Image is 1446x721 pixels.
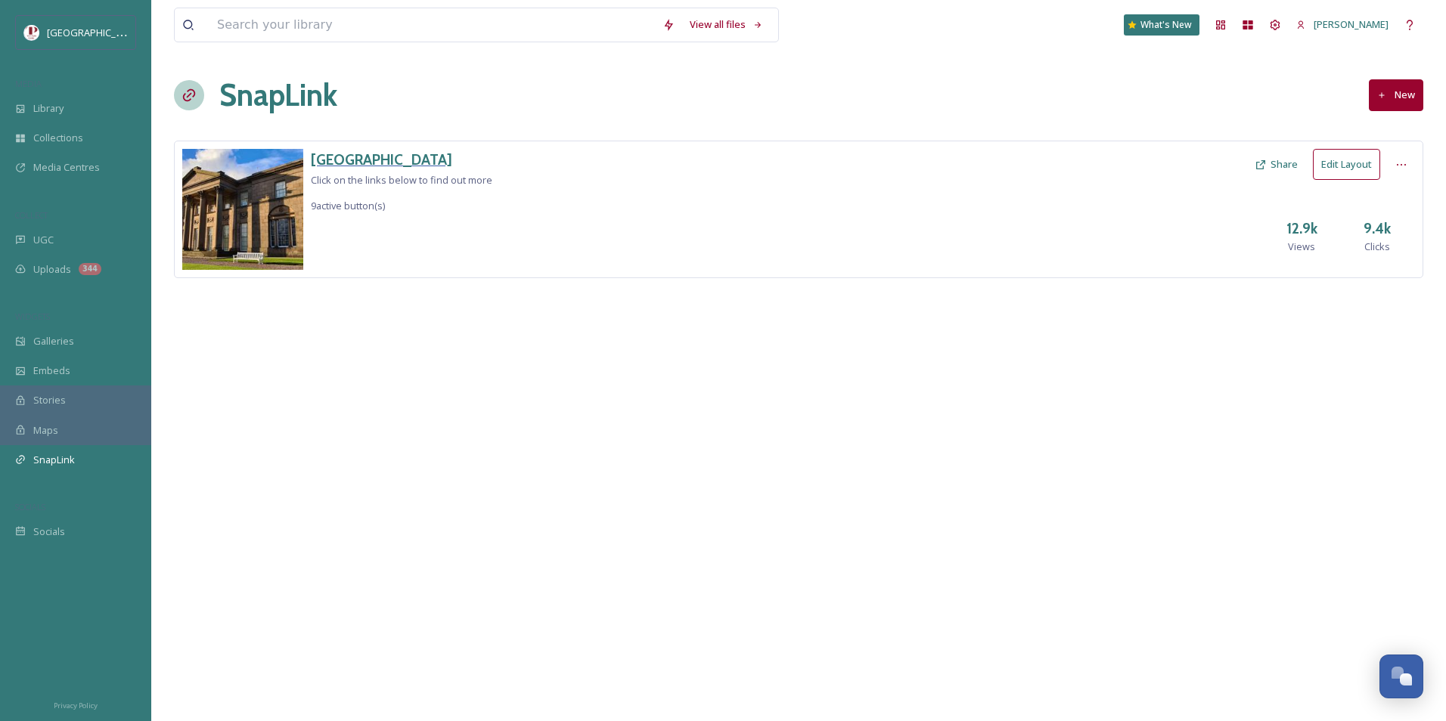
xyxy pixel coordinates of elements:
a: Edit Layout [1313,149,1388,180]
button: Share [1247,150,1305,179]
button: Edit Layout [1313,149,1380,180]
a: View all files [682,10,771,39]
img: B86A1F51-9746-4584-9816-03330624F651.jpeg [182,149,303,270]
span: Maps [33,423,58,438]
a: Privacy Policy [54,695,98,713]
span: Media Centres [33,160,100,175]
span: 9 active button(s) [311,199,385,212]
span: MEDIA [15,78,42,89]
span: Socials [33,525,65,539]
h1: SnapLink [219,73,337,118]
h3: 9.4k [1364,218,1391,240]
span: Library [33,101,64,116]
input: Search your library [209,8,655,42]
button: Open Chat [1379,654,1423,698]
span: Click on the links below to find out more [311,173,492,187]
button: New [1369,79,1423,110]
h3: 12.9k [1286,218,1317,240]
span: Embeds [33,364,70,378]
span: Uploads [33,262,71,277]
a: [PERSON_NAME] [1289,10,1396,39]
span: Clicks [1364,240,1390,254]
span: Galleries [33,334,74,348]
span: Stories [33,393,66,407]
span: SOCIALS [15,501,45,512]
a: What's New [1124,14,1199,36]
div: 344 [79,263,101,275]
span: Views [1288,240,1315,254]
span: UGC [33,233,54,247]
span: [GEOGRAPHIC_DATA] [47,25,143,39]
span: WIDGETS [15,311,50,322]
a: [GEOGRAPHIC_DATA] [311,149,492,171]
span: Collections [33,131,83,145]
span: Privacy Policy [54,701,98,710]
img: download%20(5).png [24,25,39,40]
span: COLLECT [15,209,48,221]
span: SnapLink [33,453,75,467]
span: [PERSON_NAME] [1314,17,1389,31]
